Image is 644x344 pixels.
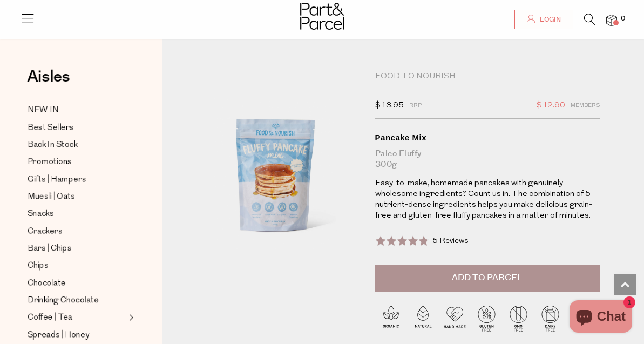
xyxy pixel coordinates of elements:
a: Muesli | Oats [28,190,126,204]
span: Promotions [28,156,72,169]
span: Gifts | Hampers [28,173,86,186]
img: P_P-ICONS-Live_Bec_V11_Gluten_Free.svg [471,302,503,334]
a: Back In Stock [28,138,126,152]
img: Pancake Mix [194,71,359,266]
span: Drinking Chocolate [28,294,99,307]
img: P_P-ICONS-Live_Bec_V11_GMO_Free.svg [503,302,534,334]
a: Crackers [28,225,126,238]
span: Crackers [28,225,63,238]
span: Chips [28,260,49,273]
a: Login [514,10,573,29]
span: Chocolate [28,277,66,290]
img: P_P-ICONS-Live_Bec_V11_Handmade.svg [439,302,471,334]
a: Aisles [27,69,70,96]
a: Promotions [28,156,126,169]
img: P_P-ICONS-Live_Bec_V11_Natural.svg [407,302,439,334]
a: Spreads | Honey [28,328,126,342]
a: Bars | Chips [28,242,126,255]
button: Add to Parcel [375,265,600,292]
span: Muesli | Oats [28,191,75,204]
span: Coffee | Tea [28,312,72,325]
span: 5 Reviews [432,237,469,245]
a: Best Sellers [28,121,126,134]
inbox-online-store-chat: Shopify online store chat [566,300,635,335]
div: Food to Nourish [375,71,600,82]
p: Easy-to-make, homemade pancakes with genuinely wholesome ingredients? Count us in. The combinatio... [375,178,600,221]
span: Login [537,15,561,24]
img: P_P-ICONS-Live_Bec_V11_Dairy_Free.svg [534,302,566,334]
span: $12.90 [537,99,565,113]
span: $13.95 [375,99,404,113]
div: Paleo Fluffy 300g [375,149,600,170]
span: RRP [409,99,422,113]
a: Chips [28,259,126,273]
span: NEW IN [28,104,59,117]
span: Best Sellers [28,122,74,134]
a: 0 [606,15,617,26]
button: Expand/Collapse Coffee | Tea [126,311,134,324]
span: Add to Parcel [452,272,523,284]
a: Coffee | Tea [28,311,126,325]
div: Pancake Mix [375,132,600,143]
img: P_P-ICONS-Live_Bec_V11_Organic.svg [375,302,407,334]
img: Part&Parcel [300,3,344,30]
a: Drinking Chocolate [28,294,126,307]
a: Chocolate [28,276,126,290]
span: Members [571,99,600,113]
a: Gifts | Hampers [28,173,126,186]
span: 0 [618,14,628,24]
span: Bars | Chips [28,242,72,255]
a: Snacks [28,207,126,221]
span: Back In Stock [28,139,78,152]
span: Aisles [27,65,70,89]
span: Spreads | Honey [28,329,89,342]
span: Snacks [28,208,54,221]
a: NEW IN [28,104,126,117]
